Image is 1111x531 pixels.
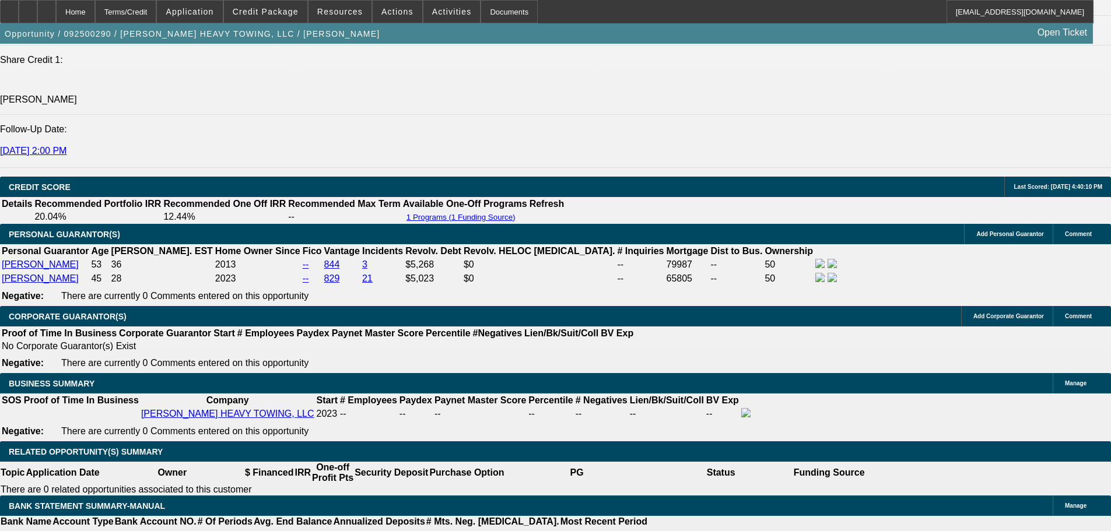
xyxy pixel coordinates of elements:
b: Revolv. Debt [405,246,461,256]
span: Comment [1065,313,1092,319]
span: BANK STATEMENT SUMMARY-MANUAL [9,501,165,511]
b: #Negatives [473,328,523,338]
td: 50 [764,272,814,285]
span: Add Personal Guarantor [976,231,1044,237]
img: linkedin-icon.png [828,273,837,282]
span: Activities [432,7,472,16]
b: Corporate Guarantor [119,328,211,338]
span: 2013 [215,259,236,269]
td: 12.44% [163,211,286,223]
b: Revolv. HELOC [MEDICAL_DATA]. [464,246,615,256]
span: RELATED OPPORTUNITY(S) SUMMARY [9,447,163,456]
div: -- [576,409,628,419]
b: Paydex [399,395,432,405]
b: Paydex [297,328,330,338]
b: Percentile [528,395,573,405]
b: Fico [303,246,322,256]
b: Home Owner Since [215,246,300,256]
th: Recommended Max Term [288,198,401,210]
b: Lien/Bk/Suit/Coll [630,395,704,405]
b: Incidents [362,246,403,256]
td: -- [616,258,664,271]
th: Status [649,462,793,484]
b: [PERSON_NAME]. EST [111,246,213,256]
th: Owner [100,462,244,484]
span: Credit Package [233,7,299,16]
a: -- [303,259,309,269]
b: Lien/Bk/Suit/Coll [524,328,598,338]
b: Negative: [2,426,44,436]
b: Ownership [765,246,813,256]
th: Funding Source [793,462,865,484]
b: Dist to Bus. [711,246,763,256]
b: Paynet Master Score [332,328,423,338]
b: Company [206,395,249,405]
th: Refresh [529,198,565,210]
span: Application [166,7,213,16]
a: 3 [362,259,367,269]
img: facebook-icon.png [815,259,825,268]
span: There are currently 0 Comments entered on this opportunity [61,358,309,368]
b: Start [213,328,234,338]
td: -- [399,407,433,420]
span: Manage [1065,502,1087,509]
div: -- [528,409,573,419]
td: -- [706,407,740,420]
b: Vantage [324,246,360,256]
th: Available One-Off Programs [402,198,528,210]
th: IRR [294,462,311,484]
b: Personal Guarantor [2,246,89,256]
b: Mortgage [667,246,709,256]
img: facebook-icon.png [815,273,825,282]
b: # Employees [340,395,397,405]
span: Comment [1065,231,1092,237]
button: Resources [309,1,371,23]
td: 36 [111,258,213,271]
td: $0 [463,258,616,271]
span: Manage [1065,380,1087,386]
a: [PERSON_NAME] [2,259,79,269]
th: One-off Profit Pts [311,462,354,484]
span: Actions [381,7,413,16]
td: 79987 [666,258,709,271]
b: # Negatives [576,395,628,405]
td: $0 [463,272,616,285]
b: Negative: [2,358,44,368]
a: 21 [362,273,373,283]
th: Details [1,198,33,210]
span: CORPORATE GUARANTOR(S) [9,312,127,321]
span: BUSINESS SUMMARY [9,379,94,388]
td: -- [710,258,763,271]
th: # Mts. Neg. [MEDICAL_DATA]. [426,516,560,528]
img: linkedin-icon.png [828,259,837,268]
span: CREDIT SCORE [9,182,71,192]
th: # Of Periods [197,516,253,528]
td: 45 [90,272,109,285]
span: There are currently 0 Comments entered on this opportunity [61,426,309,436]
span: Last Scored: [DATE] 4:40:10 PM [1014,184,1102,190]
td: 20.04% [34,211,162,223]
th: Annualized Deposits [332,516,425,528]
b: Age [91,246,108,256]
td: -- [288,211,401,223]
th: Proof of Time In Business [23,395,139,406]
td: -- [616,272,664,285]
th: Recommended Portfolio IRR [34,198,162,210]
th: Application Date [25,462,100,484]
th: Security Deposit [354,462,429,484]
b: # Inquiries [617,246,664,256]
td: 65805 [666,272,709,285]
b: Negative: [2,291,44,301]
span: Opportunity / 092500290 / [PERSON_NAME] HEAVY TOWING, LLC / [PERSON_NAME] [5,29,380,38]
span: PERSONAL GUARANTOR(S) [9,230,120,239]
a: Open Ticket [1033,23,1092,43]
td: No Corporate Guarantor(s) Exist [1,340,639,352]
th: Bank Account NO. [114,516,197,528]
button: Credit Package [224,1,307,23]
span: 2023 [215,273,236,283]
button: Actions [373,1,422,23]
td: 28 [111,272,213,285]
b: # Employees [237,328,295,338]
td: $5,023 [405,272,462,285]
th: Most Recent Period [560,516,648,528]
